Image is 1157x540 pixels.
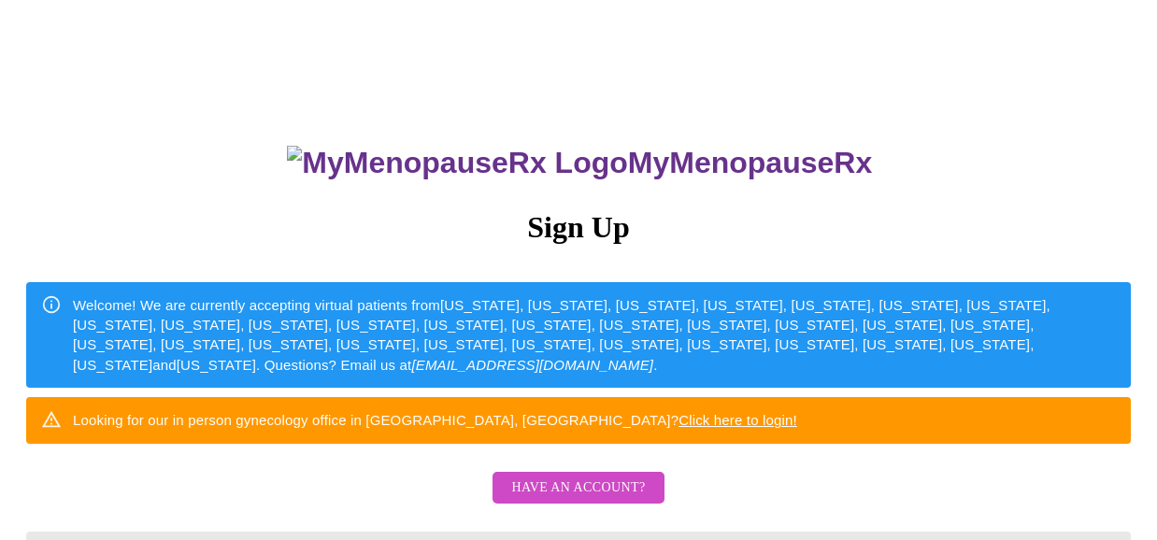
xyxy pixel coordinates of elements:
[678,412,797,428] a: Click here to login!
[287,146,627,180] img: MyMenopauseRx Logo
[511,476,645,500] span: Have an account?
[411,357,653,373] em: [EMAIL_ADDRESS][DOMAIN_NAME]
[488,492,668,508] a: Have an account?
[73,288,1116,383] div: Welcome! We are currently accepting virtual patients from [US_STATE], [US_STATE], [US_STATE], [US...
[493,472,664,504] button: Have an account?
[26,210,1131,245] h3: Sign Up
[73,403,797,437] div: Looking for our in person gynecology office in [GEOGRAPHIC_DATA], [GEOGRAPHIC_DATA]?
[29,146,1132,180] h3: MyMenopauseRx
